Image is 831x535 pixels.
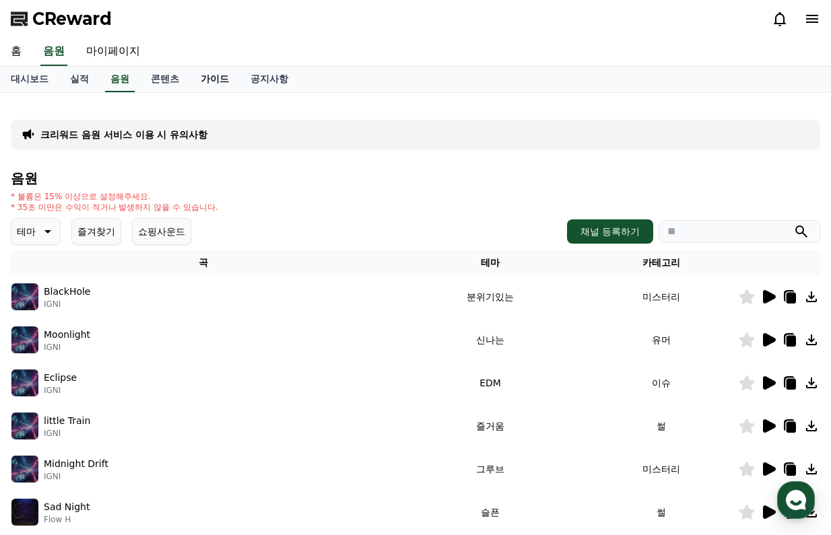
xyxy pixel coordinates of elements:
[395,491,585,534] td: 슬픈
[11,326,38,353] img: music
[11,250,395,275] th: 곡
[395,448,585,491] td: 그루브
[140,67,190,92] a: 콘텐츠
[395,361,585,404] td: EDM
[395,250,585,275] th: 테마
[11,191,218,202] p: * 볼륨은 15% 이상으로 설정해주세요.
[585,491,738,534] td: 썰
[11,283,38,310] img: music
[71,218,121,245] button: 즐겨찾기
[395,318,585,361] td: 신나는
[240,67,299,92] a: 공지사항
[44,342,90,353] p: IGNI
[123,444,139,455] span: 대화
[89,423,174,457] a: 대화
[132,218,191,245] button: 쇼핑사운드
[44,299,90,310] p: IGNI
[567,219,653,244] button: 채널 등록하기
[44,514,90,525] p: Flow H
[585,250,738,275] th: 카테고리
[11,218,61,245] button: 테마
[59,67,100,92] a: 실적
[32,8,112,30] span: CReward
[44,371,77,385] p: Eclipse
[75,38,151,66] a: 마이페이지
[585,448,738,491] td: 미스터리
[395,404,585,448] td: 즐거움
[11,456,38,483] img: music
[395,275,585,318] td: 분위기있는
[11,413,38,439] img: music
[208,443,224,454] span: 설정
[190,67,240,92] a: 가이드
[44,328,90,342] p: Moonlight
[44,385,77,396] p: IGNI
[11,8,112,30] a: CReward
[44,457,108,471] p: Midnight Drift
[105,67,135,92] a: 음원
[44,428,90,439] p: IGNI
[11,369,38,396] img: music
[44,285,90,299] p: BlackHole
[585,275,738,318] td: 미스터리
[4,423,89,457] a: 홈
[11,202,218,213] p: * 35초 미만은 수익이 적거나 발생하지 않을 수 있습니다.
[585,404,738,448] td: 썰
[17,222,36,241] p: 테마
[585,318,738,361] td: 유머
[44,500,90,514] p: Sad Night
[174,423,259,457] a: 설정
[44,471,108,482] p: IGNI
[11,171,820,186] h4: 음원
[11,499,38,526] img: music
[585,361,738,404] td: 이슈
[40,128,207,141] a: 크리워드 음원 서비스 이용 시 유의사항
[40,38,67,66] a: 음원
[42,443,51,454] span: 홈
[44,414,90,428] p: little Train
